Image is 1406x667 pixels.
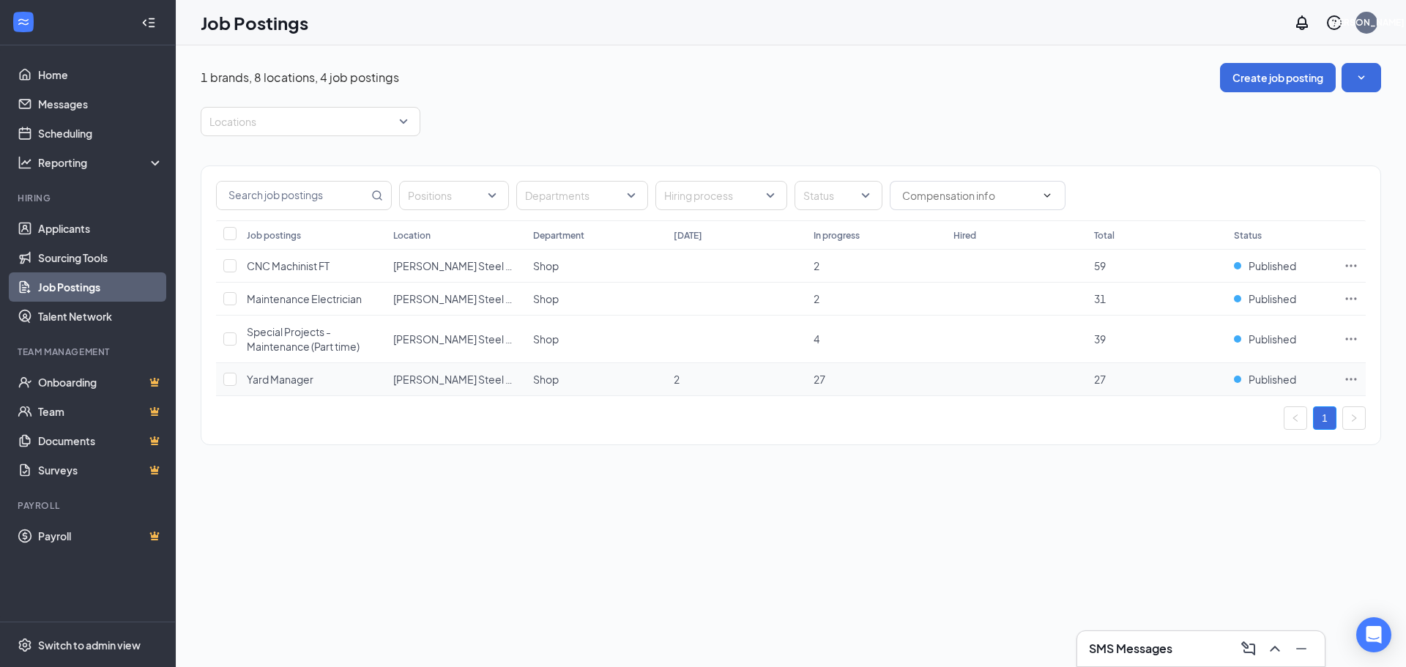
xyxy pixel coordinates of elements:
[814,259,819,272] span: 2
[386,283,526,316] td: Eddie Kane Steel Products - Masury
[38,397,163,426] a: TeamCrown
[393,229,431,242] div: Location
[247,229,301,242] div: Job postings
[1227,220,1336,250] th: Status
[247,292,362,305] span: Maintenance Electrician
[533,292,559,305] span: Shop
[1266,640,1284,657] svg: ChevronUp
[247,325,360,353] span: Special Projects - Maintenance (Part time)
[1087,220,1227,250] th: Total
[393,292,592,305] span: [PERSON_NAME] Steel Products - Masury
[674,373,680,386] span: 2
[18,638,32,652] svg: Settings
[1240,640,1257,657] svg: ComposeMessage
[38,426,163,455] a: DocumentsCrown
[1342,406,1366,430] button: right
[38,119,163,148] a: Scheduling
[18,499,160,512] div: Payroll
[393,259,618,272] span: [PERSON_NAME] Steel Products - Bridgewater
[1249,291,1296,306] span: Published
[18,192,160,204] div: Hiring
[1313,406,1336,430] li: 1
[38,155,164,170] div: Reporting
[16,15,31,29] svg: WorkstreamLogo
[533,229,584,242] div: Department
[533,332,559,346] span: Shop
[1249,372,1296,387] span: Published
[1344,332,1358,346] svg: Ellipses
[1220,63,1336,92] button: Create job posting
[526,250,666,283] td: Shop
[201,10,308,35] h1: Job Postings
[1237,637,1260,660] button: ComposeMessage
[1094,292,1106,305] span: 31
[1089,641,1172,657] h3: SMS Messages
[533,373,559,386] span: Shop
[38,214,163,243] a: Applicants
[526,363,666,396] td: Shop
[533,259,559,272] span: Shop
[526,316,666,363] td: Shop
[1290,637,1313,660] button: Minimize
[1094,259,1106,272] span: 59
[814,332,819,346] span: 4
[1356,617,1391,652] div: Open Intercom Messenger
[1344,372,1358,387] svg: Ellipses
[526,283,666,316] td: Shop
[38,368,163,397] a: OnboardingCrown
[1292,640,1310,657] svg: Minimize
[386,316,526,363] td: Eddie Kane Steel Products - Masury
[1342,406,1366,430] li: Next Page
[1342,63,1381,92] button: SmallChevronDown
[1354,70,1369,85] svg: SmallChevronDown
[1094,373,1106,386] span: 27
[814,373,825,386] span: 27
[38,455,163,485] a: SurveysCrown
[1284,406,1307,430] li: Previous Page
[1350,414,1358,422] span: right
[1291,414,1300,422] span: left
[1249,332,1296,346] span: Published
[1325,14,1343,31] svg: QuestionInfo
[386,363,526,396] td: Eddie Kane Steel Products - Tuscaloosa
[247,259,330,272] span: CNC Machinist FT
[38,89,163,119] a: Messages
[1344,258,1358,273] svg: Ellipses
[393,373,611,386] span: [PERSON_NAME] Steel Products - Tuscaloosa
[1249,258,1296,273] span: Published
[38,60,163,89] a: Home
[1284,406,1307,430] button: left
[1293,14,1311,31] svg: Notifications
[1314,407,1336,429] a: 1
[18,346,160,358] div: Team Management
[1329,16,1405,29] div: [PERSON_NAME]
[141,15,156,30] svg: Collapse
[386,250,526,283] td: Eddie Kane Steel Products - Bridgewater
[1041,190,1053,201] svg: ChevronDown
[38,302,163,331] a: Talent Network
[814,292,819,305] span: 2
[371,190,383,201] svg: MagnifyingGlass
[902,187,1035,204] input: Compensation info
[946,220,1086,250] th: Hired
[806,220,946,250] th: In progress
[393,332,592,346] span: [PERSON_NAME] Steel Products - Masury
[666,220,806,250] th: [DATE]
[217,182,368,209] input: Search job postings
[1344,291,1358,306] svg: Ellipses
[247,373,313,386] span: Yard Manager
[38,638,141,652] div: Switch to admin view
[18,155,32,170] svg: Analysis
[38,521,163,551] a: PayrollCrown
[1263,637,1287,660] button: ChevronUp
[1094,332,1106,346] span: 39
[201,70,399,86] p: 1 brands, 8 locations, 4 job postings
[38,243,163,272] a: Sourcing Tools
[38,272,163,302] a: Job Postings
